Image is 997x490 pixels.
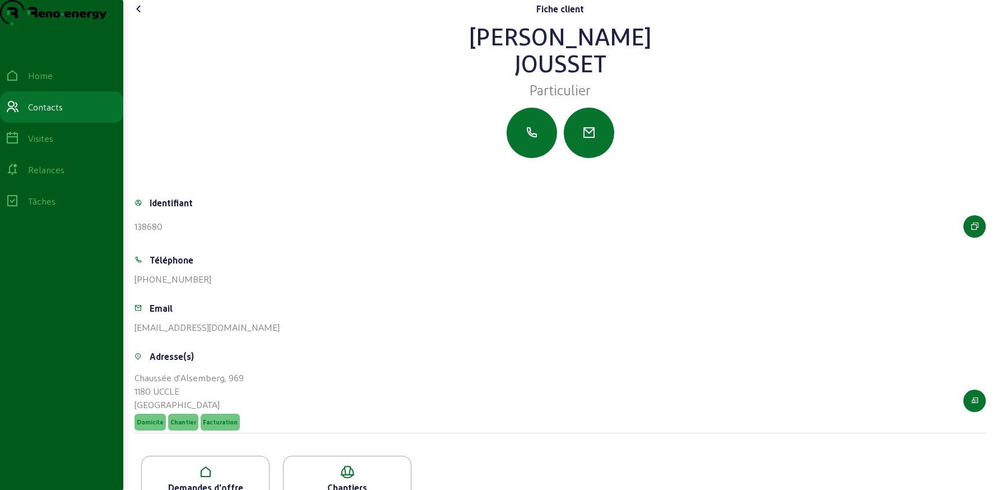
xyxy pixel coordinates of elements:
div: Particulier [135,81,986,99]
div: Email [150,302,173,315]
span: Domicile [137,418,164,426]
div: Téléphone [150,253,193,267]
div: Tâches [28,195,55,208]
div: Fiche client [536,2,584,16]
div: Visites [28,132,53,145]
div: [EMAIL_ADDRESS][DOMAIN_NAME] [135,321,280,334]
div: Adresse(s) [150,350,194,363]
div: [PERSON_NAME] [135,22,986,49]
div: [PHONE_NUMBER] [135,272,211,286]
span: Facturation [203,418,238,426]
div: Chaussée d'Alsemberg, 969 [135,371,244,385]
div: Contacts [28,100,63,114]
div: JOUSSET [135,49,986,76]
div: Home [28,69,53,82]
div: [GEOGRAPHIC_DATA] [135,398,244,412]
div: 138680 [135,220,163,233]
div: 1180 UCCLE [135,385,244,398]
div: Relances [28,163,64,177]
span: Chantier [170,418,196,426]
div: Identifiant [150,196,193,210]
